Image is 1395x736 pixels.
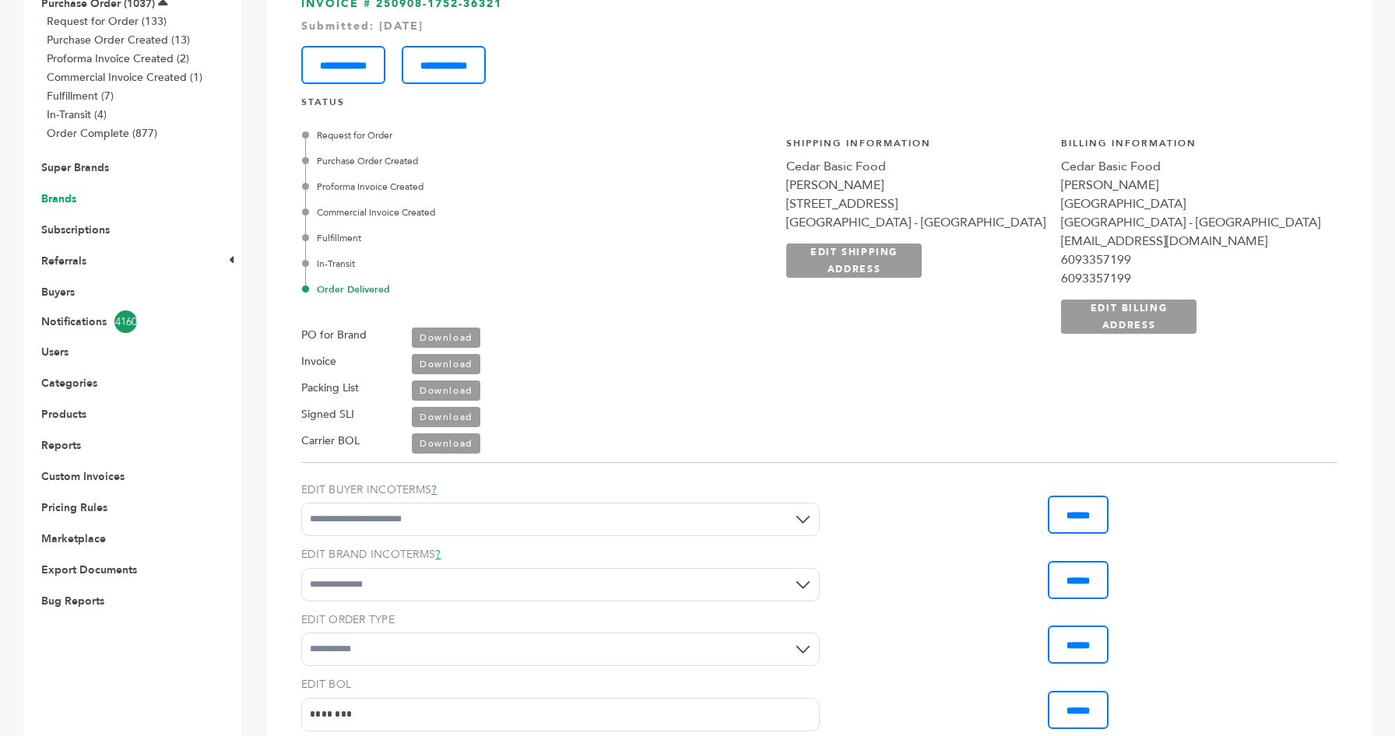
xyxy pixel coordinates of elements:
a: Custom Invoices [41,469,125,484]
a: Fulfillment (7) [47,89,114,103]
a: Request for Order (133) [47,14,167,29]
a: Bug Reports [41,594,104,608]
a: EDIT BILLING ADDRESS [1061,300,1196,334]
a: ? [431,482,437,497]
h4: Billing Information [1061,137,1320,158]
div: Fulfillment [305,231,664,245]
a: Download [412,380,480,401]
a: Proforma Invoice Created (2) [47,51,189,66]
label: Invoice [301,352,336,371]
div: 6093357199 [1061,269,1320,288]
a: Download [412,354,480,374]
a: Brands [41,191,76,206]
div: Cedar Basic Food [1061,157,1320,176]
a: Download [412,407,480,427]
a: Super Brands [41,160,109,175]
a: Export Documents [41,563,137,577]
label: PO for Brand [301,326,367,345]
div: [GEOGRAPHIC_DATA] [1061,195,1320,213]
a: Categories [41,376,97,391]
label: EDIT ORDER TYPE [301,612,820,628]
a: Pricing Rules [41,500,107,515]
a: Download [412,433,480,454]
a: Notifications4160 [41,310,200,333]
a: In-Transit (4) [47,107,107,122]
label: EDIT BOL [301,677,820,692]
div: Purchase Order Created [305,154,664,168]
div: Proforma Invoice Created [305,180,664,194]
div: [PERSON_NAME] [1061,176,1320,195]
a: Purchase Order Created (13) [47,33,190,47]
a: Commercial Invoice Created (1) [47,70,202,85]
a: Download [412,328,480,348]
div: Order Delivered [305,282,664,296]
div: [GEOGRAPHIC_DATA] - [GEOGRAPHIC_DATA] [1061,213,1320,232]
div: [PERSON_NAME] [786,176,1045,195]
div: In-Transit [305,257,664,271]
label: Carrier BOL [301,432,360,450]
div: Cedar Basic Food [786,157,1045,176]
a: Products [41,407,86,422]
div: Submitted: [DATE] [301,19,1337,34]
a: Users [41,345,69,359]
label: EDIT BRAND INCOTERMS [301,547,820,563]
label: Packing List [301,379,359,398]
div: [GEOGRAPHIC_DATA] - [GEOGRAPHIC_DATA] [786,213,1045,232]
a: Marketplace [41,531,106,546]
a: Order Complete (877) [47,126,157,141]
a: Referrals [41,254,86,268]
h4: Shipping Information [786,137,1045,158]
div: [STREET_ADDRESS] [786,195,1045,213]
a: Buyers [41,285,75,300]
a: EDIT SHIPPING ADDRESS [786,244,922,278]
label: EDIT BUYER INCOTERMS [301,482,820,498]
label: Signed SLI [301,405,354,424]
a: ? [435,547,441,562]
div: Commercial Invoice Created [305,205,664,219]
div: [EMAIL_ADDRESS][DOMAIN_NAME] [1061,232,1320,251]
span: 4160 [114,310,137,333]
h4: STATUS [301,96,1337,117]
a: Subscriptions [41,223,110,237]
div: 6093357199 [1061,251,1320,269]
div: Request for Order [305,128,664,142]
a: Reports [41,438,81,453]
